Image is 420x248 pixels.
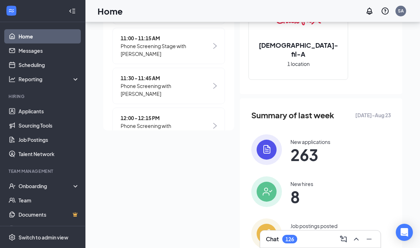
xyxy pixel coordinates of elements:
[352,235,361,243] svg: ChevronUp
[8,7,15,14] svg: WorkstreamLogo
[19,193,79,207] a: Team
[121,114,211,122] span: 12:00 - 12:15 PM
[290,180,313,187] div: New hires
[121,122,211,138] span: Phone Screening with [PERSON_NAME]
[365,235,373,243] svg: Minimize
[121,34,211,42] span: 11:00 - 11:15 AM
[9,168,78,174] div: Team Management
[363,233,375,245] button: Minimize
[19,207,79,222] a: DocumentsCrown
[98,5,123,17] h1: Home
[19,234,68,241] div: Switch to admin view
[9,234,16,241] svg: Settings
[19,147,79,161] a: Talent Network
[339,235,348,243] svg: ComposeMessage
[9,76,16,83] svg: Analysis
[290,138,330,145] div: New applications
[9,182,16,190] svg: UserCheck
[9,93,78,99] div: Hiring
[19,222,79,236] a: SurveysCrown
[121,82,211,98] span: Phone Screening with [PERSON_NAME]
[355,111,391,119] span: [DATE] - Aug 23
[285,236,294,242] div: 126
[19,43,79,58] a: Messages
[251,134,282,165] img: icon
[19,104,79,118] a: Applicants
[19,118,79,133] a: Sourcing Tools
[19,182,73,190] div: Onboarding
[69,7,76,15] svg: Collapse
[266,235,279,243] h3: Chat
[19,58,79,72] a: Scheduling
[365,7,374,15] svg: Notifications
[287,60,310,68] span: 1 location
[338,233,349,245] button: ComposeMessage
[290,190,313,203] span: 8
[19,76,80,83] div: Reporting
[398,8,404,14] div: SA
[249,41,348,58] h2: [DEMOGRAPHIC_DATA]-fil-A
[396,224,413,241] div: Open Intercom Messenger
[251,109,334,122] span: Summary of last week
[121,42,211,58] span: Phone Screening Stage with [PERSON_NAME]
[290,222,337,229] div: Job postings posted
[290,148,330,161] span: 263
[19,133,79,147] a: Job Postings
[251,176,282,207] img: icon
[381,7,389,15] svg: QuestionInfo
[121,74,211,82] span: 11:30 - 11:45 AM
[351,233,362,245] button: ChevronUp
[19,29,79,43] a: Home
